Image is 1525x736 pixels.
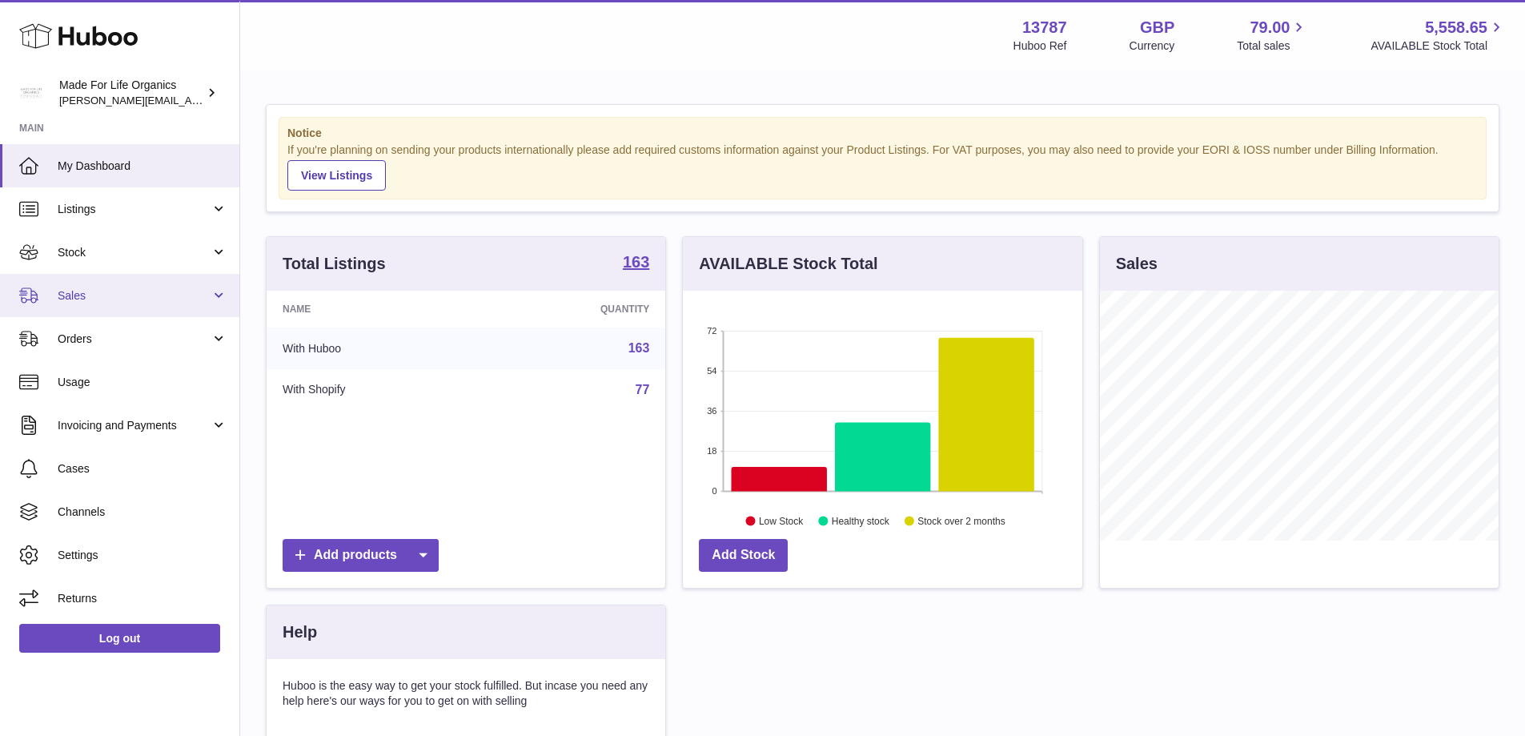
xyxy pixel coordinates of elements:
div: Made For Life Organics [59,78,203,108]
div: Currency [1130,38,1175,54]
span: Returns [58,591,227,606]
span: Channels [58,505,227,520]
span: Usage [58,375,227,390]
a: Add products [283,539,439,572]
th: Quantity [482,291,666,328]
text: Healthy stock [832,515,890,526]
img: geoff.winwood@madeforlifeorganics.com [19,81,43,105]
span: 79.00 [1250,17,1290,38]
a: Add Stock [699,539,788,572]
text: 54 [708,366,717,376]
text: 0 [712,486,717,496]
h3: Total Listings [283,253,386,275]
p: Huboo is the easy way to get your stock fulfilled. But incase you need any help here's our ways f... [283,678,649,709]
span: Invoicing and Payments [58,418,211,433]
strong: 163 [623,254,649,270]
a: 79.00 Total sales [1237,17,1308,54]
span: Sales [58,288,211,304]
h3: Sales [1116,253,1158,275]
span: Stock [58,245,211,260]
span: Listings [58,202,211,217]
a: View Listings [287,160,386,191]
strong: Notice [287,126,1478,141]
th: Name [267,291,482,328]
span: Cases [58,461,227,477]
a: 163 [623,254,649,273]
span: [PERSON_NAME][EMAIL_ADDRESS][PERSON_NAME][DOMAIN_NAME] [59,94,407,107]
td: With Huboo [267,328,482,369]
text: 72 [708,326,717,336]
strong: GBP [1140,17,1174,38]
div: If you're planning on sending your products internationally please add required customs informati... [287,143,1478,191]
span: AVAILABLE Stock Total [1370,38,1506,54]
a: 77 [636,383,650,396]
text: Stock over 2 months [918,515,1005,526]
a: 163 [628,341,650,355]
h3: AVAILABLE Stock Total [699,253,877,275]
span: Settings [58,548,227,563]
span: Orders [58,332,211,347]
a: Log out [19,624,220,653]
text: 18 [708,446,717,456]
text: Low Stock [759,515,804,526]
a: 5,558.65 AVAILABLE Stock Total [1370,17,1506,54]
strong: 13787 [1022,17,1067,38]
span: Total sales [1237,38,1308,54]
td: With Shopify [267,369,482,411]
div: Huboo Ref [1013,38,1067,54]
span: My Dashboard [58,159,227,174]
h3: Help [283,621,317,643]
span: 5,558.65 [1425,17,1487,38]
text: 36 [708,406,717,416]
